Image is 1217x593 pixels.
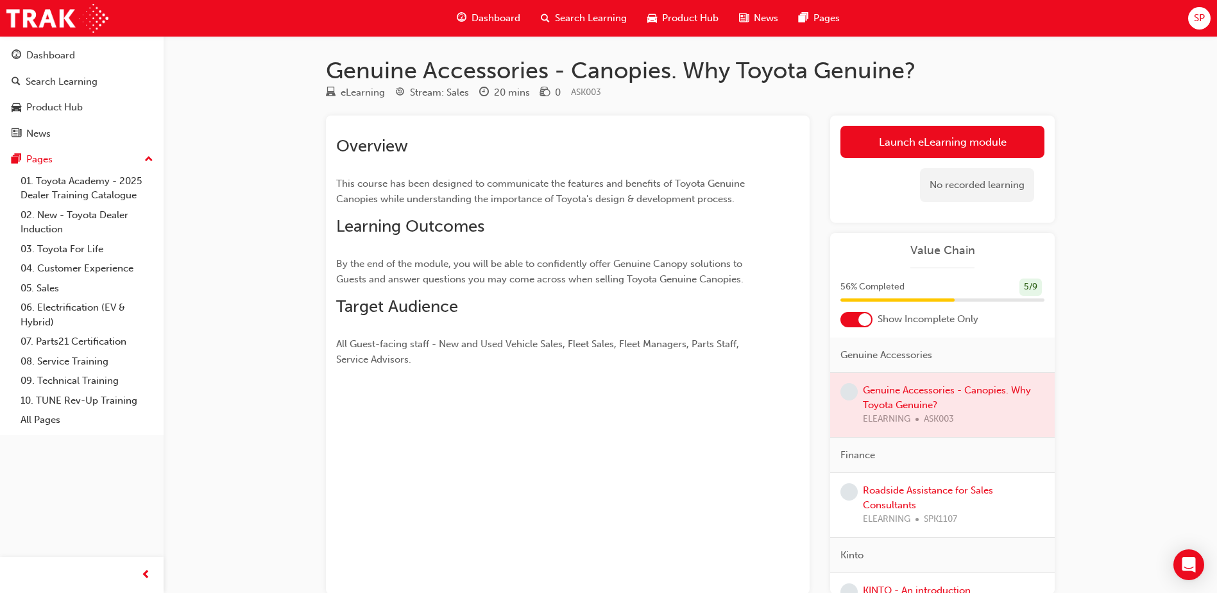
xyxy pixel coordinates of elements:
span: Product Hub [662,11,719,26]
span: Pages [813,11,840,26]
span: guage-icon [12,50,21,62]
a: Value Chain [840,243,1044,258]
span: learningRecordVerb_NONE-icon [840,383,858,400]
span: Learning Outcomes [336,216,484,236]
span: Target Audience [336,296,458,316]
a: 05. Sales [15,279,158,298]
span: Overview [336,136,408,156]
span: ELEARNING [863,512,910,527]
span: money-icon [540,87,550,99]
div: Stream [395,85,469,101]
span: By the end of the module, you will be able to confidently offer Genuine Canopy solutions to Guest... [336,258,745,285]
div: 0 [555,85,561,100]
a: 08. Service Training [15,352,158,372]
div: Pages [26,152,53,167]
span: car-icon [647,10,657,26]
span: News [754,11,778,26]
button: Pages [5,148,158,171]
span: 56 % Completed [840,280,905,295]
div: Duration [479,85,530,101]
a: 02. New - Toyota Dealer Induction [15,205,158,239]
a: 06. Electrification (EV & Hybrid) [15,298,158,332]
div: eLearning [341,85,385,100]
span: car-icon [12,102,21,114]
a: search-iconSearch Learning [531,5,637,31]
div: Price [540,85,561,101]
span: SP [1194,11,1205,26]
div: No recorded learning [920,168,1034,202]
span: guage-icon [457,10,466,26]
a: 10. TUNE Rev-Up Training [15,391,158,411]
span: Show Incomplete Only [878,312,978,327]
div: Product Hub [26,100,83,115]
span: search-icon [12,76,21,88]
div: Type [326,85,385,101]
a: Search Learning [5,70,158,94]
div: 20 mins [494,85,530,100]
a: Roadside Assistance for Sales Consultants [863,485,993,511]
span: Search Learning [555,11,627,26]
span: news-icon [12,128,21,140]
a: Product Hub [5,96,158,119]
a: car-iconProduct Hub [637,5,729,31]
a: 07. Parts21 Certification [15,332,158,352]
span: Finance [840,448,875,463]
span: Learning resource code [571,87,601,98]
span: learningResourceType_ELEARNING-icon [326,87,336,99]
a: 03. Toyota For Life [15,239,158,259]
a: pages-iconPages [788,5,850,31]
span: pages-icon [12,154,21,166]
span: This course has been designed to communicate the features and benefits of Toyota Genuine Canopies... [336,178,747,205]
span: up-icon [144,151,153,168]
span: All Guest-facing staff - New and Used Vehicle Sales, Fleet Sales, Fleet Managers, Parts Staff, Se... [336,338,742,365]
span: learningRecordVerb_NONE-icon [840,483,858,501]
div: Stream: Sales [410,85,469,100]
a: 09. Technical Training [15,371,158,391]
span: SPK1107 [924,512,957,527]
img: Trak [6,4,108,33]
div: Dashboard [26,48,75,63]
span: news-icon [739,10,749,26]
a: 01. Toyota Academy - 2025 Dealer Training Catalogue [15,171,158,205]
h1: Genuine Accessories - Canopies. Why Toyota Genuine? [326,56,1055,85]
a: Launch eLearning module [840,126,1044,158]
button: DashboardSearch LearningProduct HubNews [5,41,158,148]
div: News [26,126,51,141]
a: guage-iconDashboard [447,5,531,31]
span: Kinto [840,548,864,563]
span: Dashboard [472,11,520,26]
div: Search Learning [26,74,98,89]
span: prev-icon [141,567,151,583]
span: pages-icon [799,10,808,26]
button: SP [1188,7,1211,30]
div: Open Intercom Messenger [1173,549,1204,580]
span: target-icon [395,87,405,99]
span: Genuine Accessories [840,348,932,363]
a: news-iconNews [729,5,788,31]
a: All Pages [15,410,158,430]
a: 04. Customer Experience [15,259,158,279]
span: clock-icon [479,87,489,99]
a: Dashboard [5,44,158,67]
a: News [5,122,158,146]
span: search-icon [541,10,550,26]
div: 5 / 9 [1019,279,1042,296]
